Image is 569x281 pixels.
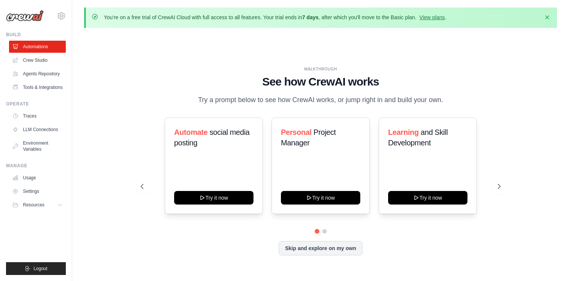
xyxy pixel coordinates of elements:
[6,32,66,38] div: Build
[141,66,501,72] div: WALKTHROUGH
[9,172,66,184] a: Usage
[9,199,66,211] button: Resources
[104,14,446,21] p: You're on a free trial of CrewAI Cloud with full access to all features. Your trial ends in , aft...
[23,202,44,208] span: Resources
[174,191,253,205] button: Try it now
[388,191,467,205] button: Try it now
[9,124,66,136] a: LLM Connections
[9,110,66,122] a: Traces
[33,266,47,272] span: Logout
[6,163,66,169] div: Manage
[388,128,448,147] span: and Skill Development
[9,185,66,197] a: Settings
[281,191,360,205] button: Try it now
[141,75,501,89] h1: See how CrewAI works
[302,14,319,20] strong: 7 days
[9,68,66,80] a: Agents Repository
[6,10,44,21] img: Logo
[9,41,66,53] a: Automations
[9,81,66,93] a: Tools & Integrations
[281,128,311,136] span: Personal
[6,101,66,107] div: Operate
[9,54,66,66] a: Crew Studio
[9,137,66,155] a: Environment Variables
[174,128,208,136] span: Automate
[194,95,447,105] p: Try a prompt below to see how CrewAI works, or jump right in and build your own.
[6,262,66,275] button: Logout
[419,14,445,20] a: View plans
[279,241,363,255] button: Skip and explore on my own
[174,128,250,147] span: social media posting
[388,128,419,136] span: Learning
